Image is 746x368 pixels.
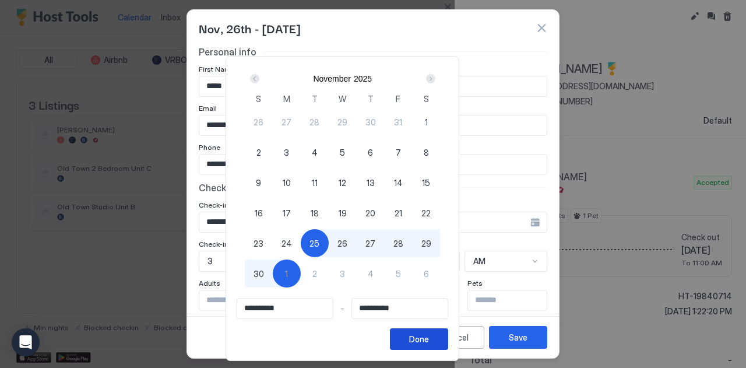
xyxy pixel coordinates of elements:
button: 2025 [354,74,372,83]
button: 20 [357,199,385,227]
button: 25 [301,229,329,257]
span: 22 [421,207,431,219]
button: 19 [329,199,357,227]
span: 5 [340,146,345,159]
button: 30 [245,260,273,288]
span: 4 [368,268,374,280]
input: Input Field [237,299,333,318]
span: 1 [285,268,288,280]
span: T [312,93,318,105]
span: 12 [339,177,346,189]
button: 12 [329,169,357,197]
span: 6 [368,146,373,159]
span: 8 [424,146,429,159]
button: 18 [301,199,329,227]
span: 3 [340,268,345,280]
span: S [256,93,261,105]
span: 6 [424,268,429,280]
span: 4 [312,146,318,159]
button: 15 [412,169,440,197]
div: Done [409,333,429,345]
span: 27 [281,116,291,128]
button: 23 [245,229,273,257]
span: 9 [256,177,261,189]
span: 19 [339,207,347,219]
button: 26 [329,229,357,257]
div: November [313,74,351,83]
button: 2 [245,138,273,166]
span: 27 [365,237,375,250]
button: Done [390,328,448,350]
button: 3 [273,138,301,166]
span: 30 [365,116,376,128]
span: 20 [365,207,375,219]
button: 2 [301,260,329,288]
button: 5 [384,260,412,288]
button: 8 [412,138,440,166]
button: 3 [329,260,357,288]
button: 5 [329,138,357,166]
button: 4 [301,138,329,166]
button: Next [422,72,438,86]
button: 13 [357,169,385,197]
span: 28 [309,116,319,128]
span: 5 [396,268,401,280]
button: 6 [412,260,440,288]
div: Open Intercom Messenger [12,328,40,356]
span: 18 [311,207,319,219]
span: 25 [309,237,319,250]
button: 28 [301,108,329,136]
span: S [424,93,429,105]
button: 16 [245,199,273,227]
button: 1 [412,108,440,136]
button: 11 [301,169,329,197]
span: 29 [421,237,431,250]
span: 29 [337,116,347,128]
span: - [340,303,344,314]
button: 31 [384,108,412,136]
button: 10 [273,169,301,197]
span: 7 [396,146,401,159]
span: 3 [284,146,289,159]
span: 24 [281,237,292,250]
button: 28 [384,229,412,257]
span: 17 [283,207,291,219]
button: 27 [357,229,385,257]
span: 30 [254,268,264,280]
span: 26 [254,116,263,128]
button: 22 [412,199,440,227]
button: 30 [357,108,385,136]
button: 29 [329,108,357,136]
button: 6 [357,138,385,166]
button: 4 [357,260,385,288]
button: 29 [412,229,440,257]
button: 17 [273,199,301,227]
button: 24 [273,229,301,257]
span: 2 [312,268,317,280]
span: 26 [337,237,347,250]
span: 13 [367,177,375,189]
span: 23 [254,237,263,250]
button: 9 [245,169,273,197]
span: 14 [394,177,403,189]
span: 2 [256,146,261,159]
button: 14 [384,169,412,197]
input: Input Field [352,299,448,318]
span: W [339,93,346,105]
button: 21 [384,199,412,227]
span: F [396,93,400,105]
span: 31 [394,116,402,128]
span: 16 [255,207,263,219]
button: 27 [273,108,301,136]
button: Prev [248,72,263,86]
span: 11 [312,177,318,189]
span: 1 [425,116,428,128]
span: 21 [395,207,402,219]
span: T [368,93,374,105]
span: 15 [422,177,430,189]
span: 10 [283,177,291,189]
button: 26 [245,108,273,136]
button: 7 [384,138,412,166]
button: 1 [273,260,301,288]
